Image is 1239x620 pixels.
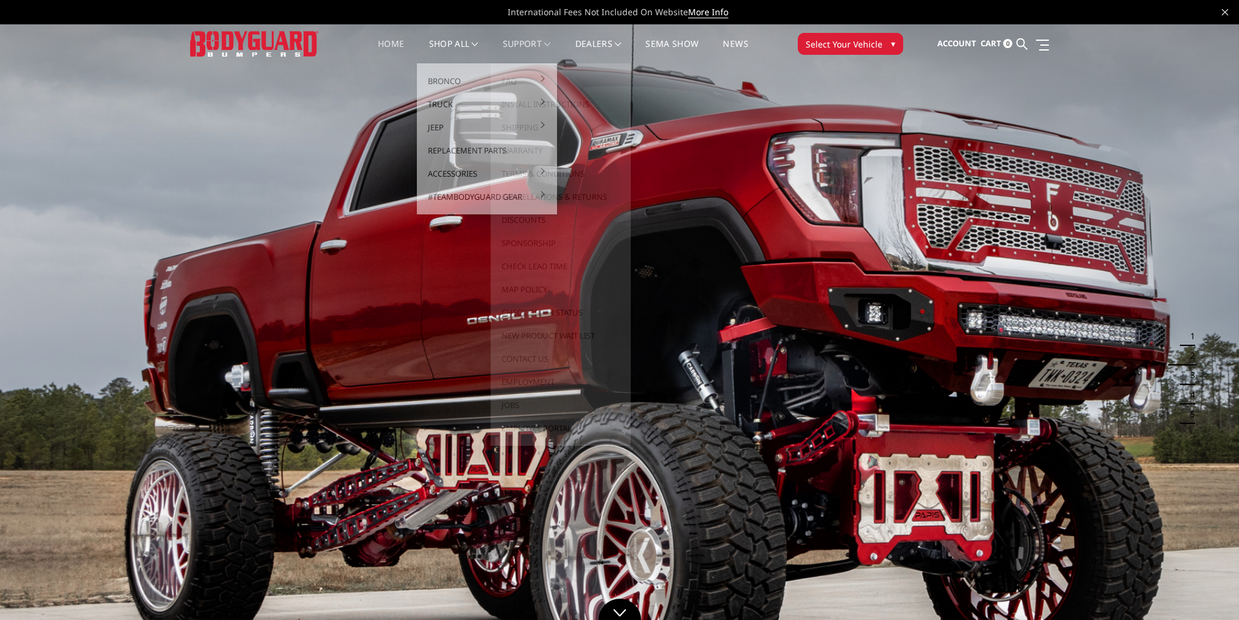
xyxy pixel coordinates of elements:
button: 1 of 5 [1183,326,1195,346]
a: Support [503,40,551,63]
iframe: Chat Widget [1178,562,1239,620]
a: Account [937,27,976,60]
a: New Product Wait List [495,324,626,347]
span: 0 [1003,39,1012,48]
a: Contact Us [495,347,626,370]
a: SEMA Show [645,40,698,63]
button: 3 of 5 [1183,365,1195,385]
a: Dealers [575,40,622,63]
a: News [723,40,748,63]
a: Cancellations & Returns [495,185,626,208]
a: Discounts [495,208,626,231]
a: Check Lead Time [495,255,626,278]
img: BODYGUARD BUMPERS [190,31,318,56]
a: Check Order Status [495,301,626,324]
span: Cart [981,38,1001,49]
a: Replacement Parts [422,139,552,162]
span: Select Your Vehicle [806,38,882,51]
button: 4 of 5 [1183,385,1195,404]
span: Account [937,38,976,49]
button: Select Your Vehicle [798,33,903,55]
a: Click to Down [598,599,641,620]
a: Bronco [422,69,552,93]
a: Install Instructions [495,93,626,116]
a: Shipping [495,116,626,139]
a: FAQ [495,69,626,93]
a: Sponsorship [495,231,626,255]
a: Employee Portal [495,417,626,440]
a: MAP Policy [495,278,626,301]
a: Employment [495,370,626,393]
a: Warranty [495,139,626,162]
span: ▾ [891,37,895,50]
button: 5 of 5 [1183,404,1195,424]
a: Terms & Conditions [495,162,626,185]
a: Jeep [422,116,552,139]
button: 2 of 5 [1183,346,1195,365]
a: #TeamBodyguard Gear [422,185,552,208]
a: Home [378,40,404,63]
a: Cart 0 [981,27,1012,60]
a: More Info [688,6,728,18]
a: shop all [429,40,478,63]
a: Accessories [422,162,552,185]
a: Truck [422,93,552,116]
a: Jobs [495,393,626,417]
